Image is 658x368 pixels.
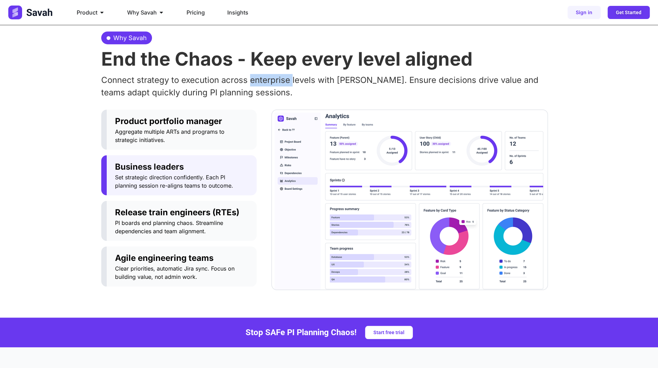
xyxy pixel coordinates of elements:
span: Clear priorities, automatic Jira sync. Focus on building value, not admin work. [115,264,248,281]
span: Sign in [576,10,592,15]
a: Insights [227,8,248,17]
span: Agile engineering teams [115,252,248,264]
span: Why Savah [127,8,157,17]
span: Get Started [616,10,641,15]
h2: End the Chaos - Keep every level aligned [101,50,557,68]
div: Tabs. Open items with Enter or Space, close with Escape and navigate using the Arrow keys. [101,110,557,290]
a: Sign in [568,6,601,19]
span: Start free trial [373,330,404,335]
div: Menu Toggle [71,6,421,19]
span: Release train engineers (RTEs) [115,206,248,219]
a: Get Started [608,6,650,19]
span: Aggregate multiple ARTs and programs to strategic initiatives. [115,128,248,144]
span: Product [77,8,97,17]
nav: Menu [71,6,421,19]
span: Set strategic direction confidently. Each PI planning session re-aligns teams to outcome. [115,173,248,190]
h4: Stop SAFe PI Planning Chaos! [246,328,357,337]
p: Connect strategy to execution across enterprise levels with [PERSON_NAME]. Ensure decisions drive... [101,74,557,99]
iframe: Chat Widget [623,335,658,368]
span: PI boards end planning chaos. Streamline dependencies and team alignment. [115,219,248,235]
a: Pricing [187,8,205,17]
span: Business leaders [115,161,248,173]
span: Why Savah [112,33,147,43]
span: Product portfolio manager [115,115,248,128]
a: Start free trial [365,326,413,339]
